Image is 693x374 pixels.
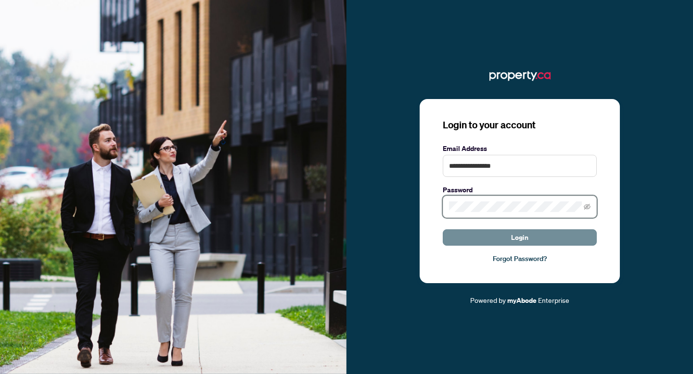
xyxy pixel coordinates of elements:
a: Forgot Password? [443,253,597,264]
label: Email Address [443,143,597,154]
span: Login [511,230,528,245]
span: Powered by [470,296,506,304]
a: myAbode [507,295,537,306]
label: Password [443,185,597,195]
button: Login [443,229,597,246]
h3: Login to your account [443,118,597,132]
span: Enterprise [538,296,569,304]
img: ma-logo [489,68,551,84]
span: eye-invisible [584,203,590,210]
